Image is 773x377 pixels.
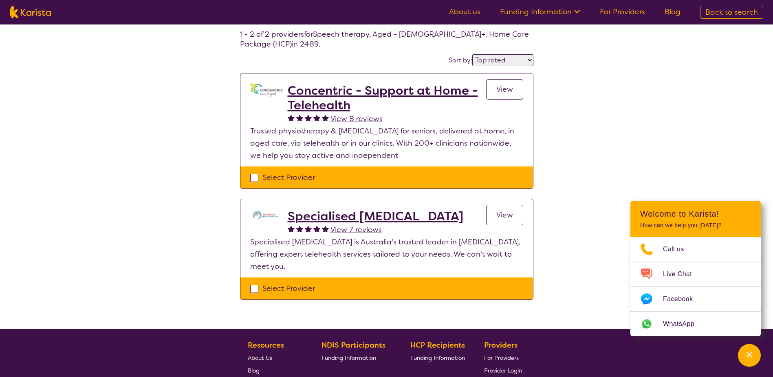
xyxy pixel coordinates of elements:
b: HCP Recipients [410,340,465,350]
a: View [486,79,523,100]
ul: Choose channel [630,237,761,336]
a: Blog [248,364,302,377]
h2: Welcome to Karista! [640,209,751,219]
span: Back to search [705,7,758,17]
a: Back to search [700,6,763,19]
span: About Us [248,354,272,361]
img: Karista logo [10,6,51,18]
a: About Us [248,351,302,364]
a: Concentric - Support at Home - Telehealth [288,83,486,113]
span: Provider Login [484,367,522,374]
span: Funding Information [322,354,376,361]
p: Trusted physiotherapy & [MEDICAL_DATA] for seniors, delivered at home, in aged care, via teleheal... [250,125,523,162]
b: NDIS Participants [322,340,385,350]
img: fullstar [288,225,295,232]
a: Web link opens in a new tab. [630,312,761,336]
a: Funding Information [410,351,465,364]
p: Specialised [MEDICAL_DATA] is Australia's trusted leader in [MEDICAL_DATA], offering expert teleh... [250,236,523,273]
a: Blog [665,7,681,17]
span: View 8 reviews [330,114,383,124]
a: View 8 reviews [330,113,383,125]
span: For Providers [484,354,519,361]
div: Channel Menu [630,201,761,336]
img: fullstar [305,114,312,121]
a: Specialised [MEDICAL_DATA] [288,209,463,224]
span: Call us [663,243,694,255]
span: Blog [248,367,260,374]
a: About us [449,7,480,17]
a: Funding Information [500,7,580,17]
img: tc7lufxpovpqcirzzyzq.png [250,209,283,221]
img: fullstar [313,225,320,232]
span: Facebook [663,293,703,305]
label: Sort by: [449,56,472,64]
a: For Providers [484,351,522,364]
a: View 7 reviews [330,224,382,236]
button: Channel Menu [738,344,761,367]
span: Live Chat [663,268,702,280]
img: fullstar [322,225,329,232]
span: View 7 reviews [330,225,382,235]
a: For Providers [600,7,645,17]
img: fullstar [296,114,303,121]
img: fullstar [288,114,295,121]
span: WhatsApp [663,318,704,330]
img: fullstar [296,225,303,232]
a: View [486,205,523,225]
img: fullstar [313,114,320,121]
a: Provider Login [484,364,522,377]
a: Funding Information [322,351,392,364]
p: How can we help you [DATE]? [640,222,751,229]
span: Funding Information [410,354,465,361]
img: fullstar [322,114,329,121]
img: fullstar [305,225,312,232]
span: View [496,210,513,220]
b: Providers [484,340,518,350]
img: h3dfvoetcbe6d57qsjjs.png [250,83,283,97]
b: Resources [248,340,284,350]
span: View [496,84,513,94]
